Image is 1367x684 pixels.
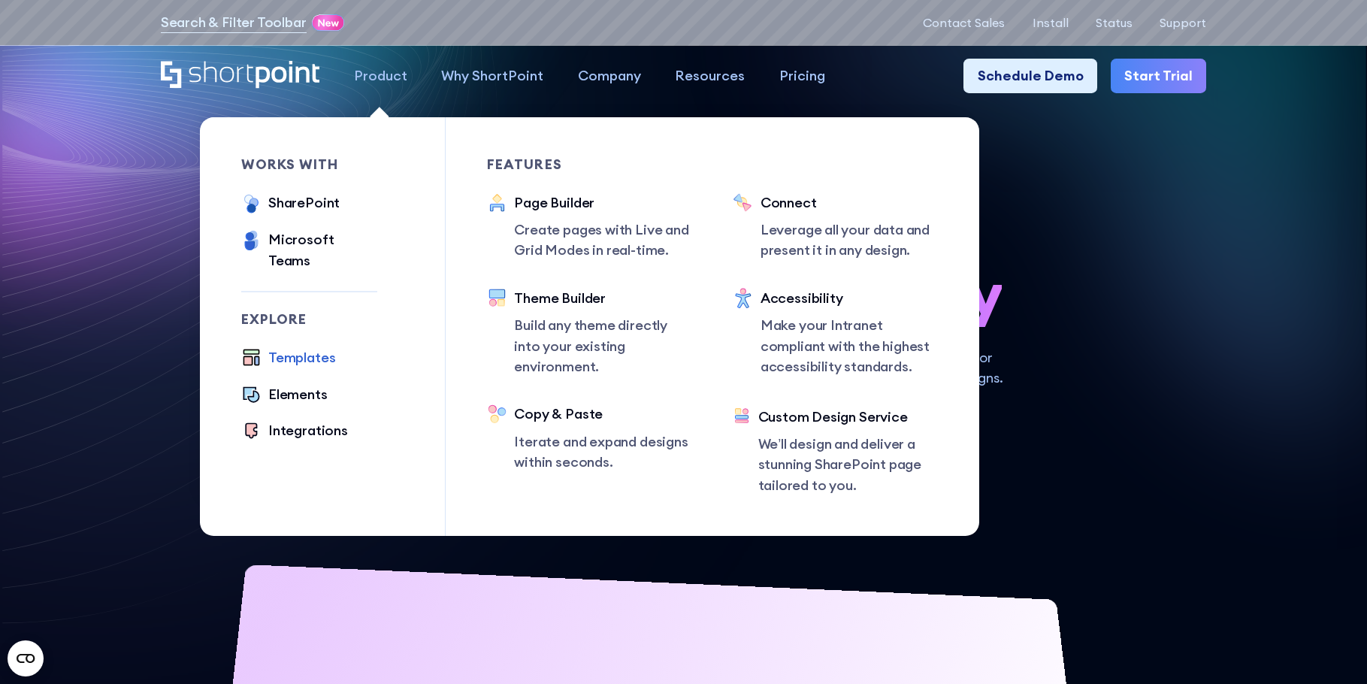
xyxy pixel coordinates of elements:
[514,288,691,308] div: Theme Builder
[762,59,842,92] a: Pricing
[487,158,692,171] div: Features
[424,59,560,92] a: Why ShortPoint
[487,404,692,472] a: Copy & PasteIterate and expand designs within seconds.
[779,65,825,86] div: Pricing
[441,65,543,86] div: Why ShortPoint
[963,59,1096,92] a: Schedule Demo
[758,434,939,495] p: We’ll design and deliver a stunning SharePoint page tailored to you.
[241,420,348,443] a: Integrations
[761,288,938,308] div: Accessibility
[354,65,407,86] div: Product
[561,59,658,92] a: Company
[241,192,340,216] a: SharePoint
[1111,59,1206,92] a: Start Trial
[1096,510,1367,684] iframe: Chat Widget
[758,407,939,427] div: Custom Design Service
[241,313,377,326] div: Explore
[761,192,938,213] div: Connect
[161,192,1207,327] h1: SharePoint Design has never been
[791,259,1002,327] span: so easy
[733,192,938,261] a: ConnectLeverage all your data and present it in any design.
[268,347,335,368] div: Templates
[487,192,692,261] a: Page BuilderCreate pages with Live and Grid Modes in real-time.
[268,384,328,404] div: Elements
[761,219,938,261] p: Leverage all your data and present it in any design.
[161,61,319,91] a: Home
[514,431,691,473] p: Iterate and expand designs within seconds.
[268,420,348,440] div: Integrations
[241,158,377,171] div: works with
[733,407,938,495] a: Custom Design ServiceWe’ll design and deliver a stunning SharePoint page tailored to you.
[268,192,340,213] div: SharePoint
[1160,16,1206,29] a: Support
[161,12,307,32] a: Search & Filter Toolbar
[514,404,691,424] div: Copy & Paste
[658,59,761,92] a: Resources
[514,192,691,213] div: Page Builder
[514,219,691,261] p: Create pages with Live and Grid Modes in real-time.
[1033,16,1069,29] a: Install
[8,640,44,676] button: Open CMP widget
[675,65,745,86] div: Resources
[514,315,691,377] p: Build any theme directly into your existing environment.
[337,59,424,92] a: Product
[923,16,1005,29] a: Contact Sales
[268,229,377,271] div: Microsoft Teams
[241,384,328,407] a: Elements
[241,229,377,271] a: Microsoft Teams
[487,288,692,377] a: Theme BuilderBuild any theme directly into your existing environment.
[241,347,336,370] a: Templates
[761,315,938,377] p: Make your Intranet compliant with the highest accessibility standards.
[578,65,641,86] div: Company
[1096,16,1133,29] a: Status
[733,288,938,379] a: AccessibilityMake your Intranet compliant with the highest accessibility standards.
